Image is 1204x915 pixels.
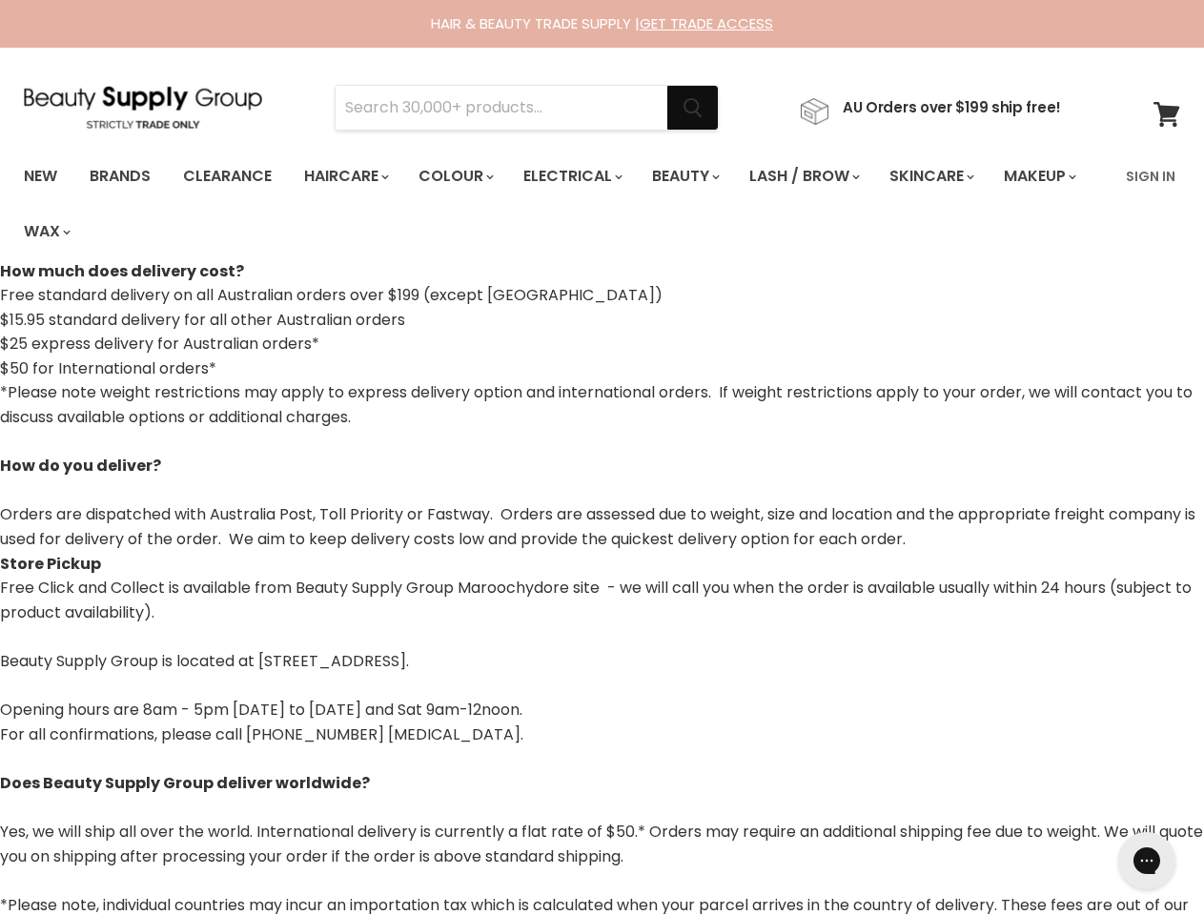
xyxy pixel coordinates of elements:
[10,212,82,252] a: Wax
[735,156,871,196] a: Lash / Brow
[1109,825,1185,896] iframe: Gorgias live chat messenger
[640,13,773,33] a: GET TRADE ACCESS
[336,86,667,130] input: Search
[10,149,1114,259] ul: Main menu
[1114,156,1187,196] a: Sign In
[335,85,719,131] form: Product
[667,86,718,130] button: Search
[169,156,286,196] a: Clearance
[638,156,731,196] a: Beauty
[875,156,986,196] a: Skincare
[990,156,1088,196] a: Makeup
[509,156,634,196] a: Electrical
[10,156,71,196] a: New
[75,156,165,196] a: Brands
[404,156,505,196] a: Colour
[290,156,400,196] a: Haircare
